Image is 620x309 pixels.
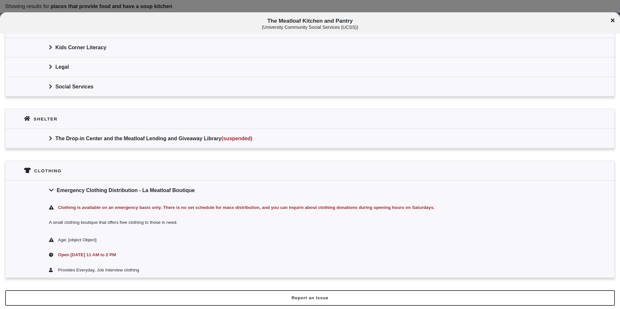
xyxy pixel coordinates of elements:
div: Age: [object Object] [58,236,571,244]
div: A small clothing boutique that offers free clothing to those in need. [6,215,614,232]
div: The Drop-in Center and the Meatloaf Lending and Giveaway Library(suspended) [6,129,614,148]
span: The Meatloaf Kitchen and Pantry [53,18,567,30]
div: ( University Community Social Services (UCSS) ) [53,25,567,30]
span: (suspended) [221,136,252,141]
div: Emergency Clothing Distribution - La Meatloaf Boutique [6,180,614,200]
div: Clothing [34,167,62,174]
div: Legal [6,57,614,76]
button: Report an Issue [5,290,615,306]
div: Clothing is available on an emergency basis only. There is no set schedule for mass distribution,... [57,204,571,211]
div: Shelter [33,116,57,122]
div: Social Services [6,77,614,96]
div: Kids Corner Literacy [6,38,614,57]
div: Open [DATE] 11 AM to 2 PM [57,251,571,258]
div: Provides Everyday, Job Interview clothing [58,267,571,274]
